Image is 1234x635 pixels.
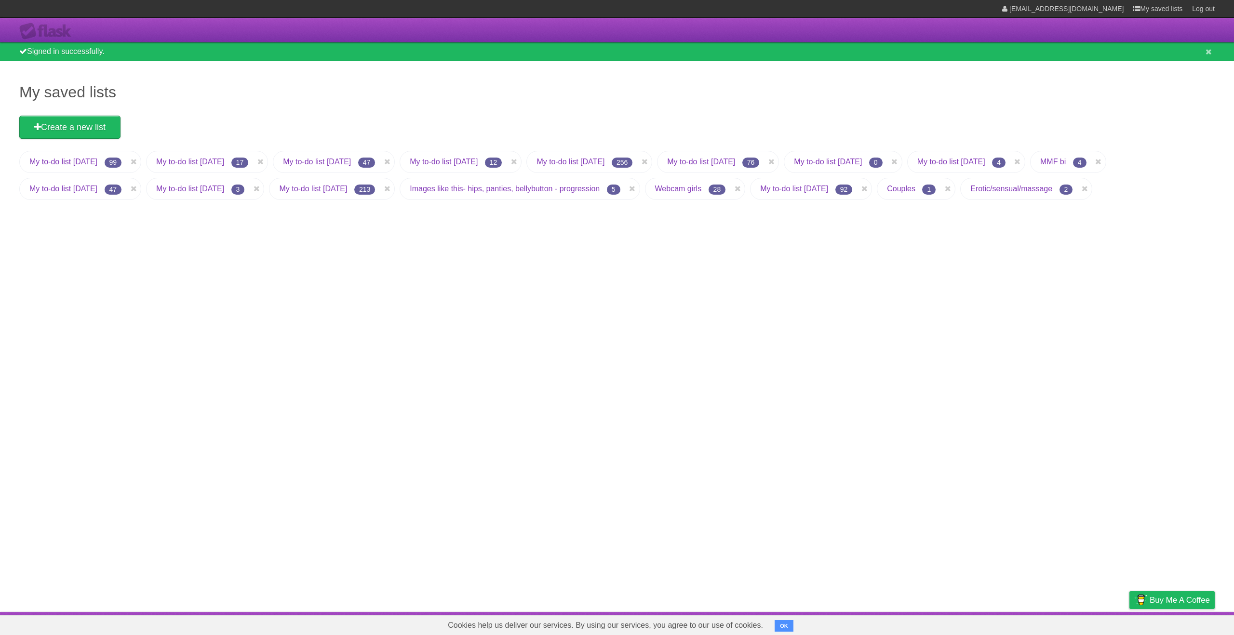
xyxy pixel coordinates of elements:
[156,185,224,193] a: My to-do list [DATE]
[1060,185,1073,195] span: 2
[1150,592,1210,609] span: Buy me a coffee
[709,185,726,195] span: 28
[19,80,1215,104] h1: My saved lists
[19,23,77,40] div: Flask
[869,158,883,168] span: 0
[156,158,224,166] a: My to-do list [DATE]
[1129,591,1215,609] a: Buy me a coffee
[537,158,604,166] a: My to-do list [DATE]
[1154,614,1215,633] a: Suggest a feature
[775,620,793,632] button: OK
[667,158,735,166] a: My to-do list [DATE]
[970,185,1052,193] a: Erotic/sensual/massage
[760,185,828,193] a: My to-do list [DATE]
[612,158,632,168] span: 256
[19,116,121,139] a: Create a new list
[1084,614,1105,633] a: Terms
[279,185,347,193] a: My to-do list [DATE]
[1073,158,1086,168] span: 4
[410,158,478,166] a: My to-do list [DATE]
[794,158,862,166] a: My to-do list [DATE]
[607,185,620,195] span: 5
[354,185,375,195] span: 213
[438,616,773,635] span: Cookies help us deliver our services. By using our services, you agree to our use of cookies.
[835,185,853,195] span: 92
[887,185,915,193] a: Couples
[105,185,122,195] span: 47
[922,185,936,195] span: 1
[105,158,122,168] span: 99
[1134,592,1147,608] img: Buy me a coffee
[742,158,760,168] span: 76
[29,158,97,166] a: My to-do list [DATE]
[1033,614,1072,633] a: Developers
[283,158,351,166] a: My to-do list [DATE]
[655,185,702,193] a: Webcam girls
[29,185,97,193] a: My to-do list [DATE]
[358,158,376,168] span: 47
[231,158,249,168] span: 17
[231,185,245,195] span: 3
[992,158,1006,168] span: 4
[485,158,502,168] span: 12
[1117,614,1142,633] a: Privacy
[1040,158,1066,166] a: MMF bi
[410,185,600,193] a: Images like this- hips, panties, bellybutton - progression
[1001,614,1021,633] a: About
[917,158,985,166] a: My to-do list [DATE]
